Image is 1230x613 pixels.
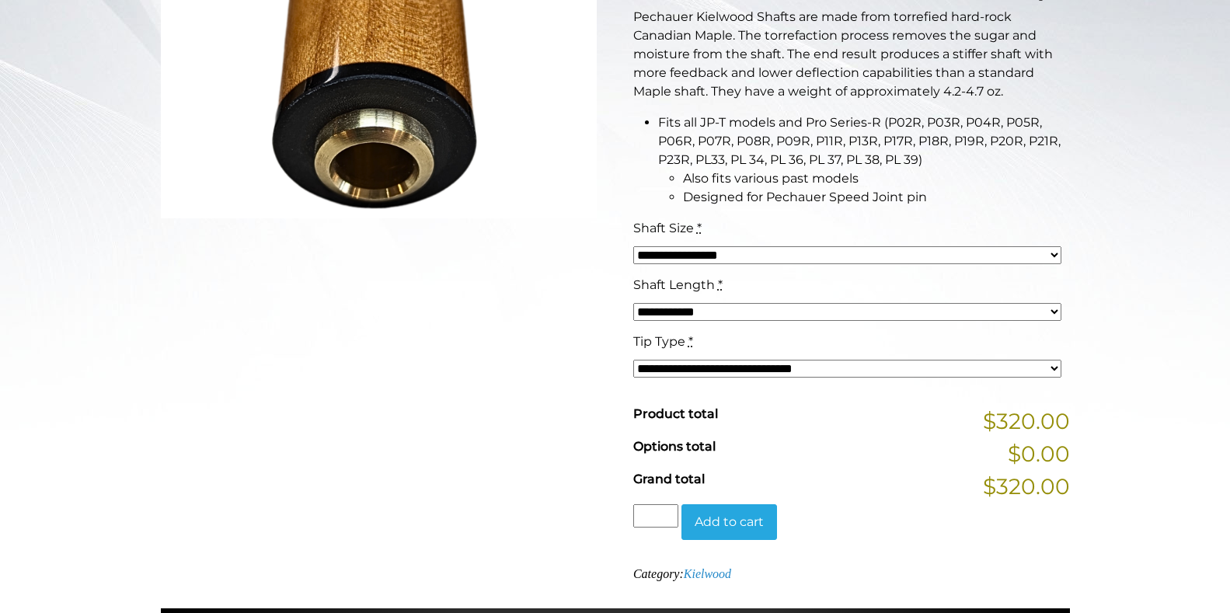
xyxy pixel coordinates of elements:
[697,221,702,235] abbr: required
[983,405,1070,437] span: $320.00
[983,470,1070,503] span: $320.00
[633,277,715,292] span: Shaft Length
[633,334,685,349] span: Tip Type
[633,439,716,454] span: Options total
[633,221,694,235] span: Shaft Size
[1008,437,1070,470] span: $0.00
[633,8,1070,101] p: Pechauer Kielwood Shafts are made from torrefied hard-rock Canadian Maple. The torrefaction proce...
[633,406,718,421] span: Product total
[718,277,723,292] abbr: required
[633,472,705,486] span: Grand total
[684,567,731,580] a: Kielwood
[633,567,731,580] span: Category:
[658,113,1070,207] li: Fits all JP-T models and Pro Series-R (P02R, P03R, P04R, P05R, P06R, P07R, P08R, P09R, P11R, P13R...
[633,504,678,528] input: Product quantity
[683,169,1070,188] li: Also fits various past models
[688,334,693,349] abbr: required
[683,188,1070,207] li: Designed for Pechauer Speed Joint pin
[681,504,777,540] button: Add to cart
